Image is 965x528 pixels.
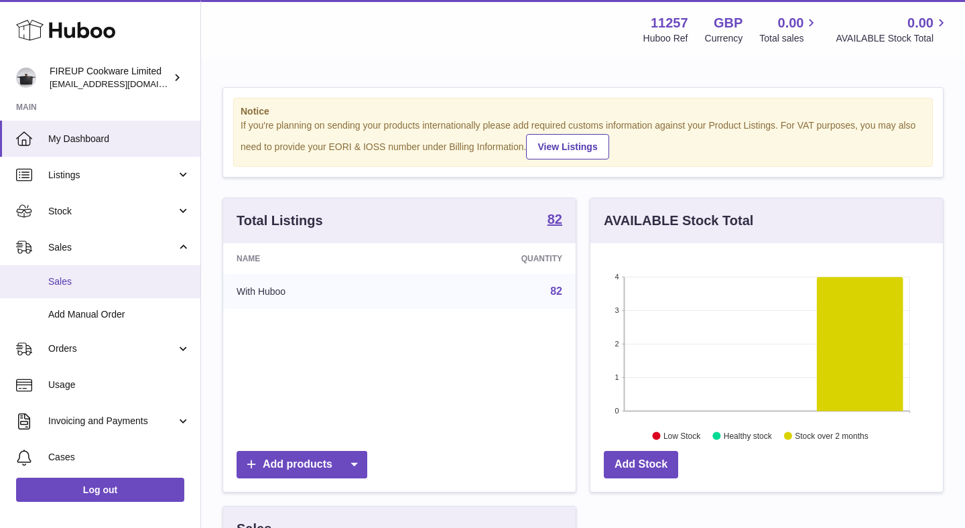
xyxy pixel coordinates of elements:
[48,133,190,145] span: My Dashboard
[50,78,197,89] span: [EMAIL_ADDRESS][DOMAIN_NAME]
[615,407,619,415] text: 0
[48,169,176,182] span: Listings
[604,212,753,230] h3: AVAILABLE Stock Total
[651,14,688,32] strong: 11257
[759,14,819,45] a: 0.00 Total sales
[526,134,608,159] a: View Listings
[409,243,576,274] th: Quantity
[237,212,323,230] h3: Total Listings
[241,105,925,118] strong: Notice
[795,431,868,440] text: Stock over 2 months
[16,478,184,502] a: Log out
[50,65,170,90] div: FIREUP Cookware Limited
[836,32,949,45] span: AVAILABLE Stock Total
[663,431,701,440] text: Low Stock
[48,342,176,355] span: Orders
[724,431,773,440] text: Healthy stock
[778,14,804,32] span: 0.00
[48,415,176,427] span: Invoicing and Payments
[714,14,743,32] strong: GBP
[223,243,409,274] th: Name
[705,32,743,45] div: Currency
[836,14,949,45] a: 0.00 AVAILABLE Stock Total
[604,451,678,478] a: Add Stock
[48,451,190,464] span: Cases
[48,275,190,288] span: Sales
[48,379,190,391] span: Usage
[615,273,619,281] text: 4
[615,373,619,381] text: 1
[550,285,562,297] a: 82
[16,68,36,88] img: contact@fireupuk.com
[48,308,190,321] span: Add Manual Order
[223,274,409,309] td: With Huboo
[48,241,176,254] span: Sales
[48,205,176,218] span: Stock
[548,212,562,226] strong: 82
[759,32,819,45] span: Total sales
[907,14,934,32] span: 0.00
[643,32,688,45] div: Huboo Ref
[615,306,619,314] text: 3
[241,119,925,159] div: If you're planning on sending your products internationally please add required customs informati...
[615,340,619,348] text: 2
[237,451,367,478] a: Add products
[548,212,562,228] a: 82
